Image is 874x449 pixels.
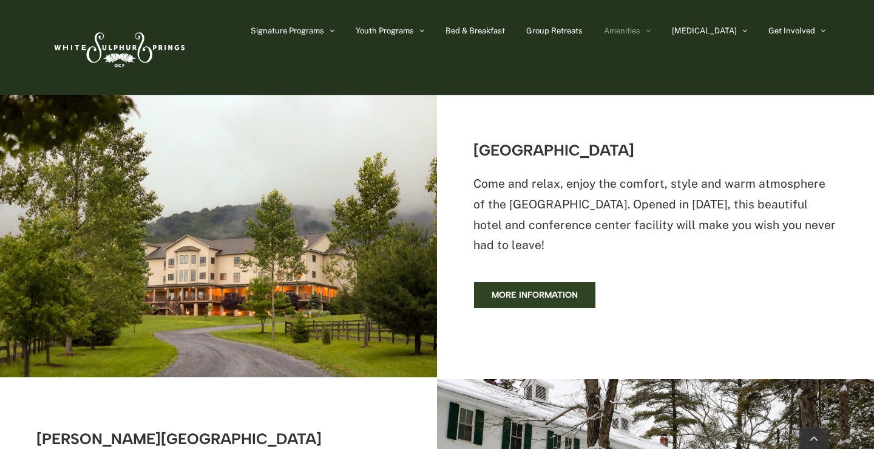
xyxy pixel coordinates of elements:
[473,142,838,159] h3: [GEOGRAPHIC_DATA]
[251,27,324,35] span: Signature Programs
[473,177,836,252] span: Come and relax, enjoy the comfort, style and warm atmosphere of the [GEOGRAPHIC_DATA]. Opened in ...
[492,290,578,300] span: More information
[473,281,596,309] a: More information
[49,19,188,76] img: White Sulphur Springs Logo
[445,27,505,35] span: Bed & Breakfast
[36,431,401,447] h3: [PERSON_NAME][GEOGRAPHIC_DATA]
[768,27,815,35] span: Get Involved
[356,27,414,35] span: Youth Programs
[672,27,737,35] span: [MEDICAL_DATA]
[526,27,583,35] span: Group Retreats
[604,27,640,35] span: Amenities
